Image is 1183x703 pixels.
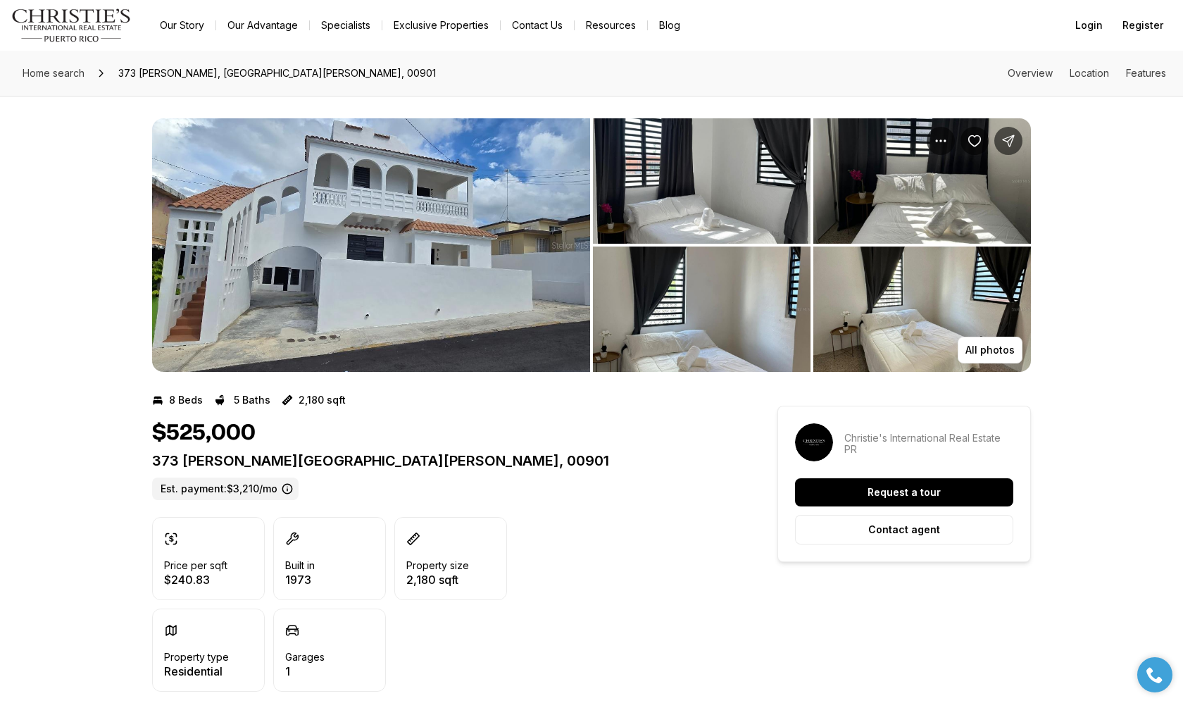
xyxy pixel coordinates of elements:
[164,652,229,663] p: Property type
[310,15,382,35] a: Specialists
[169,394,203,406] p: 8 Beds
[382,15,500,35] a: Exclusive Properties
[152,420,256,447] h1: $525,000
[152,118,590,372] button: View image gallery
[164,560,227,571] p: Price per sqft
[868,524,940,535] p: Contact agent
[17,62,90,85] a: Home search
[927,127,955,155] button: Property options
[648,15,691,35] a: Blog
[406,560,469,571] p: Property size
[813,247,1031,372] button: View image gallery
[1070,67,1109,79] a: Skip to: Location
[113,62,442,85] span: 373 [PERSON_NAME], [GEOGRAPHIC_DATA][PERSON_NAME], 00901
[11,8,132,42] img: logo
[152,118,1031,372] div: Listing Photos
[406,574,469,585] p: 2,180 sqft
[164,574,227,585] p: $240.83
[593,118,1031,372] li: 2 of 8
[795,478,1013,506] button: Request a tour
[1008,67,1053,79] a: Skip to: Overview
[164,666,229,677] p: Residential
[593,247,810,372] button: View image gallery
[285,560,315,571] p: Built in
[868,487,941,498] p: Request a tour
[1067,11,1111,39] button: Login
[285,652,325,663] p: Garages
[216,15,309,35] a: Our Advantage
[152,118,590,372] li: 1 of 8
[844,433,1013,455] p: Christie's International Real Estate PR
[1122,20,1163,31] span: Register
[575,15,647,35] a: Resources
[994,127,1022,155] button: Share Property: 373 LUTZ
[152,452,727,469] p: 373 [PERSON_NAME][GEOGRAPHIC_DATA][PERSON_NAME], 00901
[152,478,299,500] label: Est. payment: $3,210/mo
[299,394,346,406] p: 2,180 sqft
[965,344,1015,356] p: All photos
[813,118,1031,244] button: View image gallery
[1114,11,1172,39] button: Register
[795,515,1013,545] button: Contact agent
[960,127,989,155] button: Save Property: 373 LUTZ
[958,337,1022,363] button: All photos
[593,118,810,244] button: View image gallery
[501,15,574,35] button: Contact Us
[1126,67,1166,79] a: Skip to: Features
[1008,68,1166,79] nav: Page section menu
[149,15,215,35] a: Our Story
[234,394,270,406] p: 5 Baths
[1075,20,1103,31] span: Login
[285,574,315,585] p: 1973
[23,67,84,79] span: Home search
[285,666,325,677] p: 1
